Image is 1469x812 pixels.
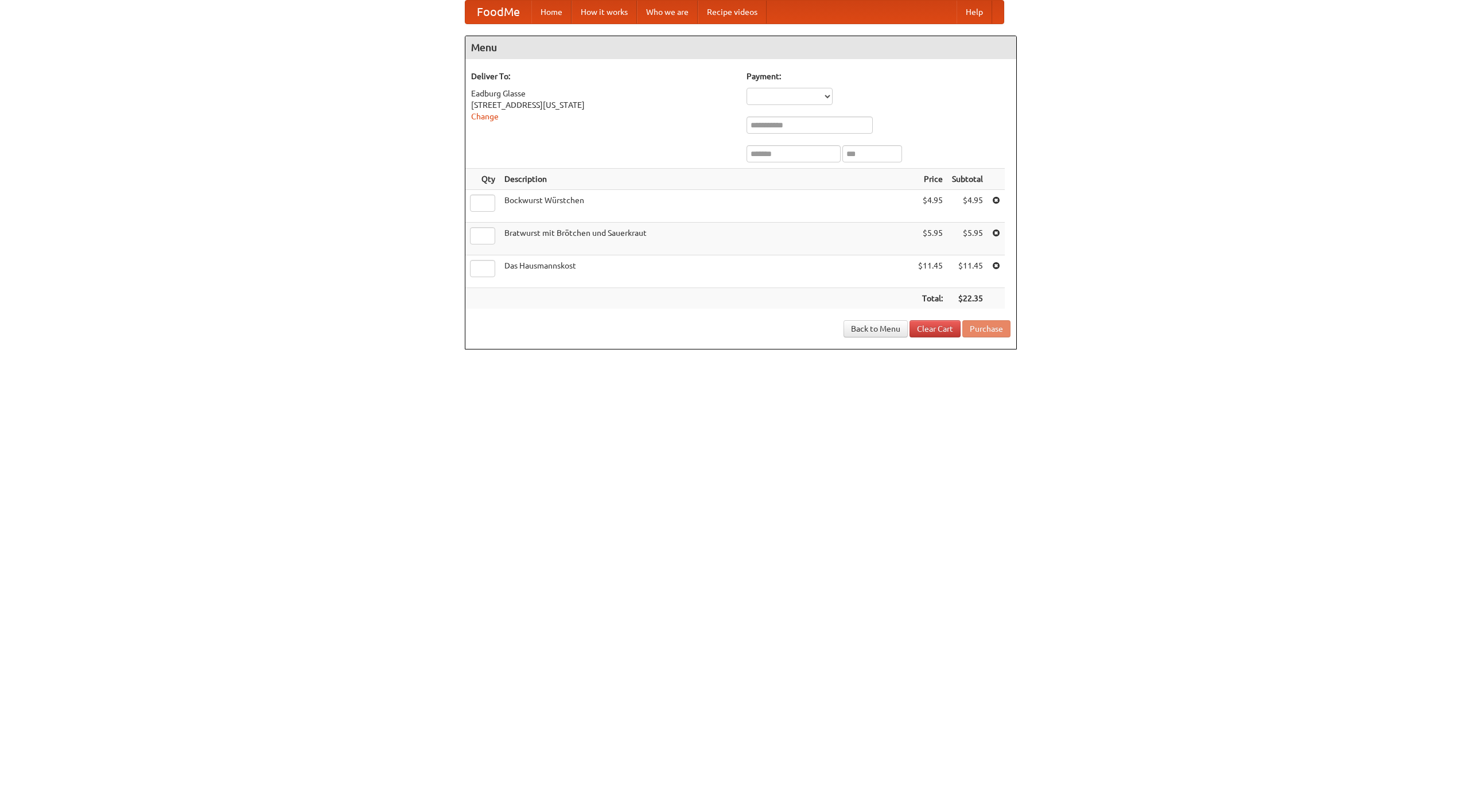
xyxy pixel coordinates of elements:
[962,320,1011,337] button: Purchase
[914,190,947,223] td: $4.95
[947,288,988,309] th: $22.35
[500,169,914,190] th: Description
[844,320,908,337] a: Back to Menu
[910,320,961,337] a: Clear Cart
[957,1,992,24] a: Help
[914,288,947,309] th: Total:
[947,190,988,223] td: $4.95
[947,255,988,288] td: $11.45
[947,223,988,255] td: $5.95
[471,88,735,99] div: Eadburg Glasse
[747,71,1011,82] h5: Payment:
[471,99,735,111] div: [STREET_ADDRESS][US_STATE]
[471,71,735,82] h5: Deliver To:
[465,36,1016,59] h4: Menu
[914,255,947,288] td: $11.45
[500,255,914,288] td: Das Hausmannskost
[500,223,914,255] td: Bratwurst mit Brötchen und Sauerkraut
[914,223,947,255] td: $5.95
[572,1,637,24] a: How it works
[531,1,572,24] a: Home
[465,1,531,24] a: FoodMe
[465,169,500,190] th: Qty
[500,190,914,223] td: Bockwurst Würstchen
[914,169,947,190] th: Price
[698,1,767,24] a: Recipe videos
[947,169,988,190] th: Subtotal
[471,112,499,121] a: Change
[637,1,698,24] a: Who we are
